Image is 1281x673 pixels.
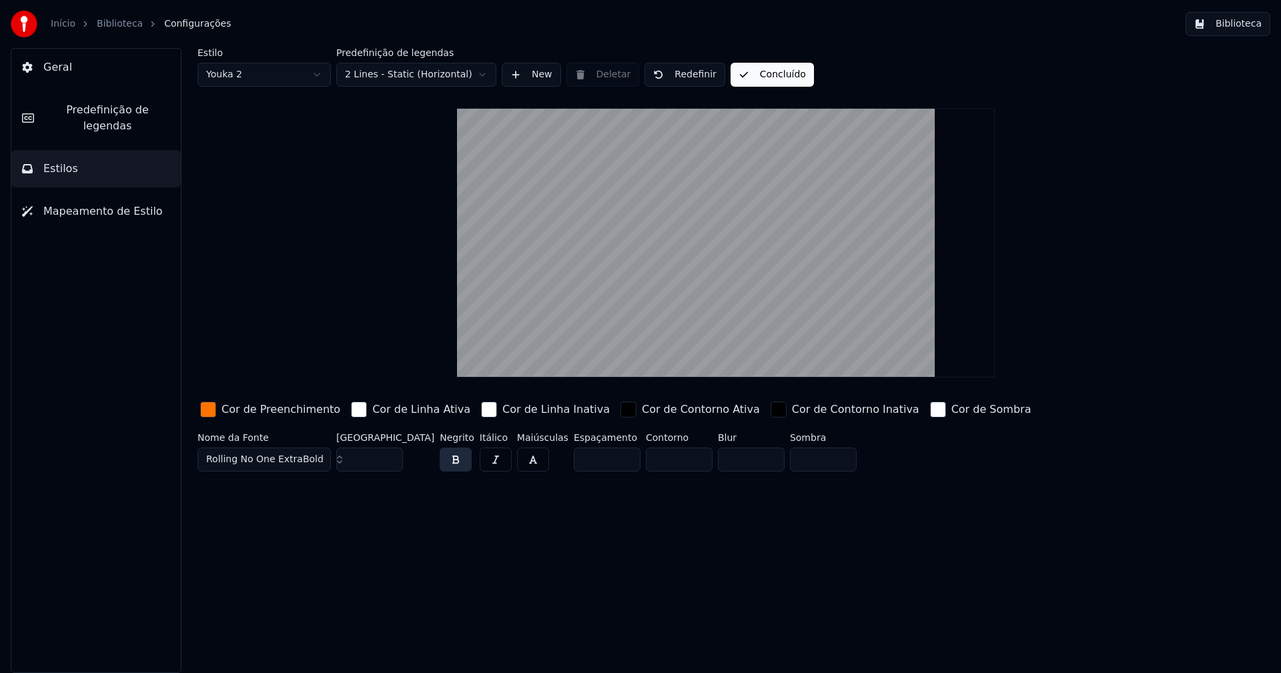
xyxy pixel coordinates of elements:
[927,399,1034,420] button: Cor de Sombra
[642,402,760,418] div: Cor de Contorno Ativa
[197,48,331,57] label: Estilo
[43,203,163,219] span: Mapeamento de Estilo
[646,433,713,442] label: Contorno
[336,48,496,57] label: Predefinição de legendas
[197,399,343,420] button: Cor de Preenchimento
[718,433,785,442] label: Blur
[502,402,610,418] div: Cor de Linha Inativa
[502,63,561,87] button: New
[43,59,72,75] span: Geral
[43,161,78,177] span: Estilos
[574,433,640,442] label: Espaçamento
[11,193,181,230] button: Mapeamento de Estilo
[731,63,814,87] button: Concluído
[480,433,512,442] label: Itálico
[517,433,568,442] label: Maiúsculas
[336,433,434,442] label: [GEOGRAPHIC_DATA]
[51,17,75,31] a: Início
[11,91,181,145] button: Predefinição de legendas
[440,433,474,442] label: Negrito
[97,17,143,31] a: Biblioteca
[11,49,181,86] button: Geral
[618,399,763,420] button: Cor de Contorno Ativa
[372,402,470,418] div: Cor de Linha Ativa
[164,17,231,31] span: Configurações
[197,433,331,442] label: Nome da Fonte
[11,150,181,187] button: Estilos
[768,399,922,420] button: Cor de Contorno Inativa
[206,453,324,466] span: Rolling No One ExtraBold
[645,63,725,87] button: Redefinir
[51,17,231,31] nav: breadcrumb
[478,399,612,420] button: Cor de Linha Inativa
[1186,12,1270,36] button: Biblioteca
[790,433,857,442] label: Sombra
[11,11,37,37] img: youka
[951,402,1031,418] div: Cor de Sombra
[348,399,473,420] button: Cor de Linha Ativa
[222,402,340,418] div: Cor de Preenchimento
[792,402,919,418] div: Cor de Contorno Inativa
[45,102,170,134] span: Predefinição de legendas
